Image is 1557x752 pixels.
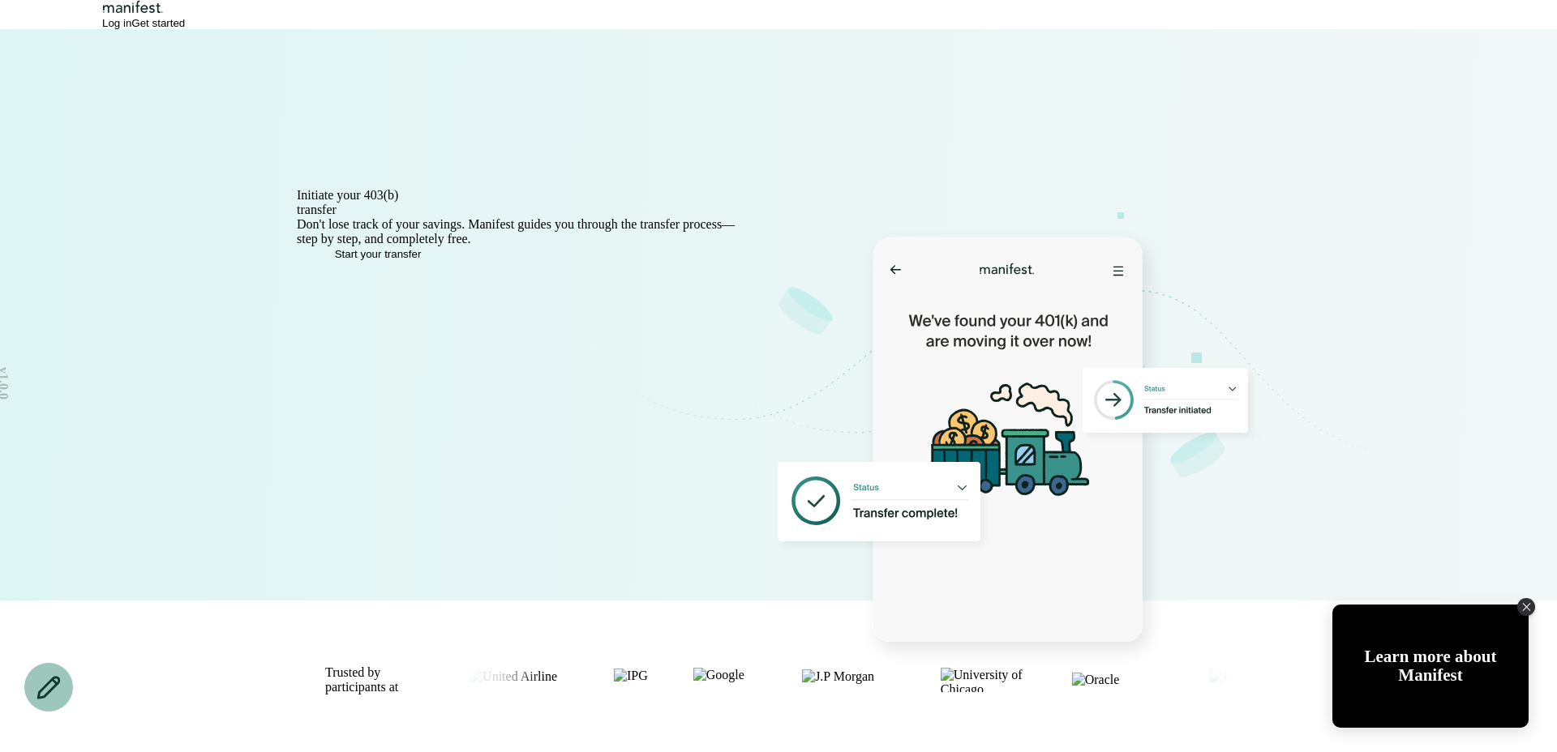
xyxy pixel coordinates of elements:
[131,17,185,29] button: Get started
[1332,647,1529,685] div: Learn more about Manifest
[614,669,663,692] img: IPG
[1517,598,1535,616] div: Close Tolstoy widget
[364,188,399,203] span: 403(b)
[802,669,910,691] img: J.P Morgan
[297,203,753,217] h1: transfer
[941,668,1041,692] img: University of Chicago
[325,665,398,694] p: Trusted by participants at
[297,217,753,246] p: Don't lose track of your savings. Manifest guides you through the transfer process—step by step, ...
[693,668,771,693] img: Google
[297,188,753,203] h1: Initiate your
[1332,605,1529,728] div: Open Tolstoy
[337,203,391,216] span: in minutes
[1210,669,1323,691] img: United Airline
[1072,673,1180,686] img: Oracle
[335,248,422,260] span: Start your transfer
[1332,605,1529,728] div: Open Tolstoy widget
[1332,605,1529,728] div: Tolstoy bubble widget
[102,17,131,29] button: Log in
[470,669,583,691] img: United Airline
[297,248,459,260] button: Start your transfer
